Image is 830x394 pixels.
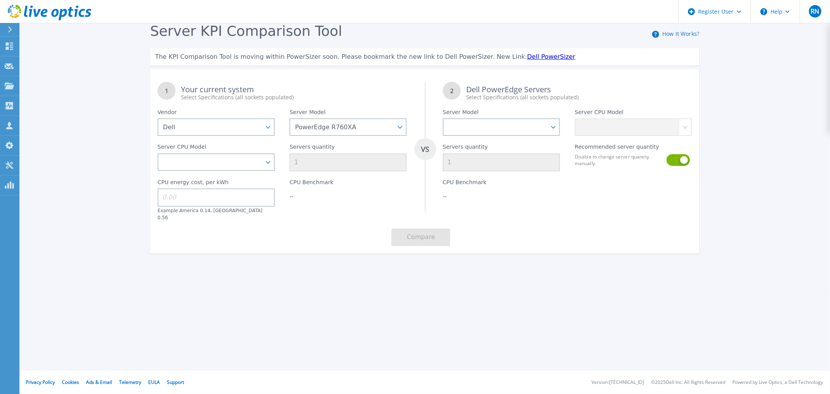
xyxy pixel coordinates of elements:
[158,179,229,188] label: CPU energy cost, per kWh
[575,144,659,153] label: Recommended server quantity
[155,53,527,60] span: The KPI Comparison Tool is moving within PowerSizer soon. Please bookmark the new link to Dell Po...
[290,179,333,188] label: CPU Benchmark
[158,208,263,220] label: Example America 0.14, [GEOGRAPHIC_DATA] 0.56
[181,93,407,101] div: Select Specifications (all sockets populated)
[26,379,55,385] a: Privacy Policy
[391,229,450,246] button: Compare
[181,86,407,101] div: Your current system
[443,179,487,188] label: CPU Benchmark
[662,30,699,37] a: How It Works?
[150,23,342,39] span: Server KPI Comparison Tool
[421,144,429,154] tspan: VS
[443,144,488,153] label: Servers quantity
[167,379,184,385] a: Support
[811,8,819,14] span: RN
[158,109,177,118] label: Vendor
[290,192,407,200] div: --
[575,109,623,118] label: Server CPU Model
[158,188,275,206] input: 0.00
[165,87,168,95] tspan: 1
[290,144,335,153] label: Servers quantity
[527,53,576,60] a: Dell PowerSizer
[62,379,79,385] a: Cookies
[575,153,662,167] label: Disable to change server quantity manually.
[651,380,725,385] li: © 2025 Dell Inc. All Rights Reserved
[119,379,141,385] a: Telemetry
[732,380,823,385] li: Powered by Live Optics, a Dell Technology
[450,87,453,95] tspan: 2
[466,93,692,101] div: Select Specifications (all sockets populated)
[443,192,560,200] div: --
[591,380,644,385] li: Version: [TECHNICAL_ID]
[158,144,206,153] label: Server CPU Model
[466,86,692,101] div: Dell PowerEdge Servers
[148,379,160,385] a: EULA
[86,379,112,385] a: Ads & Email
[443,109,479,118] label: Server Model
[290,109,325,118] label: Server Model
